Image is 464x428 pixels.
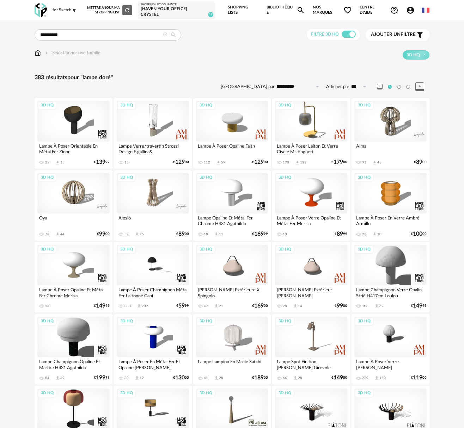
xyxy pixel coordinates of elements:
[275,389,294,398] div: 3D HQ
[44,49,100,56] div: Sélectionner une famille
[193,170,271,241] a: 3D HQ Lampe Opaline Et Métal Fer Chrome H431 Agathilda 18 Download icon 11 €16999
[141,6,212,17] div: [Haven your Office] Crystel
[124,160,129,165] div: 15
[117,357,189,371] div: Lampe À Poser En Métal Fer Et Opaline [PERSON_NAME]
[275,285,347,299] div: [PERSON_NAME] Extérieur [PERSON_NAME]
[352,98,429,168] a: 3D HQ Alma 91 Download icon 45 €8900
[99,232,105,236] span: 99
[283,376,287,380] div: 66
[272,98,350,168] a: 3D HQ Lampe À Poser Laiton Et Verre Ciselé Mistinguett 198 Download icon 133 €17900
[352,242,429,312] a: 3D HQ Lampe Champignon Verre Opalin Strié H417cm Loulou 108 Download icon 62 €14999
[275,142,347,156] div: Lampe À Poser Laiton Et Verre Ciselé Mistinguett
[219,376,223,380] div: 28
[204,376,208,380] div: 41
[335,232,347,236] div: € 99
[300,160,306,165] div: 133
[45,304,49,308] div: 13
[114,170,192,241] a: 3D HQ Alesio 59 Download icon 25 €8900
[352,314,429,384] a: 3D HQ Lampe À Poser Verre [PERSON_NAME] 229 Download icon 150 €11900
[35,98,112,168] a: 3D HQ Lampe À Poser Orientable En Métal Fer Zinor 25 Download icon 15 €13999
[354,285,427,299] div: Lampe Champignon Verre Opalin Strié H417cm Loulou
[298,304,302,308] div: 14
[196,173,215,182] div: 3D HQ
[252,304,268,308] div: € 00
[38,173,57,182] div: 3D HQ
[141,3,212,18] a: Shopping List courante [Haven your Office] Crystel 19
[355,101,374,110] div: 3D HQ
[283,232,287,236] div: 13
[117,245,136,254] div: 3D HQ
[411,376,427,380] div: € 00
[96,304,105,308] span: 149
[117,389,136,398] div: 3D HQ
[366,29,429,41] button: Ajouter unfiltre Filter icon
[45,160,49,165] div: 25
[297,6,305,14] span: Magnify icon
[272,314,350,384] a: 3D HQ Lampe Spot Finition [PERSON_NAME] Girevole 66 Download icon 28 €14900
[38,389,57,398] div: 3D HQ
[362,304,368,308] div: 108
[114,314,192,384] a: 3D HQ Lampe À Poser En Métal Fer Et Opaline [PERSON_NAME] 80 Download icon 42 €13000
[283,160,289,165] div: 198
[117,317,136,326] div: 3D HQ
[254,304,264,308] span: 169
[406,6,418,14] span: Account Circle icon
[176,232,189,236] div: € 00
[275,357,347,371] div: Lampe Spot Finition [PERSON_NAME] Girevole
[252,232,268,236] div: € 99
[355,173,374,182] div: 3D HQ
[362,232,366,236] div: 23
[275,173,294,182] div: 3D HQ
[254,160,264,165] span: 129
[35,3,47,18] img: OXP
[343,6,352,14] span: Heart Outline icon
[311,32,339,36] span: Filtre 3D HQ
[204,304,208,308] div: 47
[114,98,192,168] a: 3D HQ Lampe Verre/travertin Strozzi Design E.gallina& 15 €12900
[334,160,343,165] span: 179
[196,285,268,299] div: [PERSON_NAME] Extérieure Xl Spingolo
[331,160,347,165] div: € 00
[140,232,144,236] div: 25
[196,245,215,254] div: 3D HQ
[214,232,219,237] span: Download icon
[414,160,427,165] div: € 00
[193,314,271,384] a: 3D HQ Lampe Lampion En Maille Satchi 41 Download icon 28 €18900
[219,304,223,308] div: 21
[134,232,140,237] span: Download icon
[124,376,129,380] div: 80
[124,232,129,236] div: 59
[377,160,381,165] div: 45
[196,389,215,398] div: 3D HQ
[372,232,377,237] span: Download icon
[298,376,302,380] div: 28
[37,142,110,156] div: Lampe À Poser Orientable En Métal Fer Zinor
[413,376,422,380] span: 119
[117,213,189,228] div: Alesio
[390,6,398,14] span: Help Circle Outline icon
[293,376,298,381] span: Download icon
[372,160,377,165] span: Download icon
[254,232,264,236] span: 169
[60,160,65,165] div: 15
[38,101,57,110] div: 3D HQ
[196,357,268,371] div: Lampe Lampion En Maille Satchi
[354,357,427,371] div: Lampe À Poser Verre [PERSON_NAME]
[293,304,298,309] span: Download icon
[55,376,60,381] span: Download icon
[407,52,420,58] span: 3D HQ
[55,232,60,237] span: Download icon
[254,376,264,380] span: 189
[275,101,294,110] div: 3D HQ
[295,160,300,165] span: Download icon
[134,376,140,381] span: Download icon
[196,213,268,228] div: Lampe Opaline Et Métal Fer Chrome H431 Agathilda
[196,317,215,326] div: 3D HQ
[352,170,429,241] a: 3D HQ Lampe À Poser En Verre Ambré Armillo 23 Download icon 10 €10000
[272,242,350,312] a: 3D HQ [PERSON_NAME] Extérieur [PERSON_NAME] 28 Download icon 14 €9900
[374,304,379,309] span: Download icon
[275,245,294,254] div: 3D HQ
[96,160,105,165] span: 139
[35,314,112,384] a: 3D HQ Lampe Champignon Opaline Et Marbre H431 Agathilda 84 Download icon 39 €19999
[53,7,77,13] div: for Sketchup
